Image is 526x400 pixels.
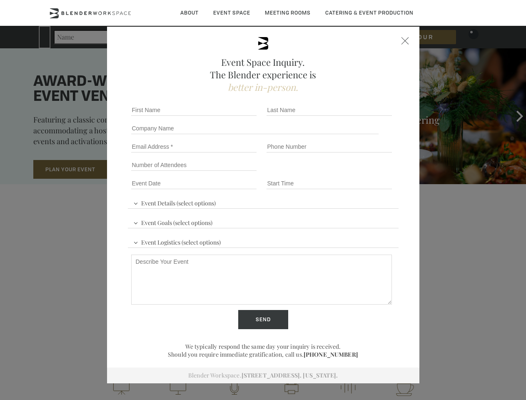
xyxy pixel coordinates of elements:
span: Event Logistics (select options) [131,235,223,247]
a: [STREET_ADDRESS]. [US_STATE]. [242,371,338,379]
input: Phone Number [267,141,392,152]
span: better in-person. [228,81,298,93]
input: Company Name [131,122,379,134]
div: Blender Workspace. [107,367,419,383]
input: Last Name [267,104,392,116]
a: [PHONE_NUMBER] [304,350,358,358]
input: Email Address * [131,141,257,152]
h2: Event Space Inquiry. The Blender experience is [128,56,399,93]
p: We typically respond the same day your inquiry is received. [128,342,399,350]
p: Should you require immediate gratification, call us. [128,350,399,358]
input: Number of Attendees [131,159,257,171]
input: Start Time [267,177,392,189]
span: Event Goals (select options) [131,215,214,228]
input: First Name [131,104,257,116]
span: Event Details (select options) [131,196,218,208]
iframe: Chat Widget [376,293,526,400]
input: Event Date [131,177,257,189]
input: Send [238,310,288,329]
